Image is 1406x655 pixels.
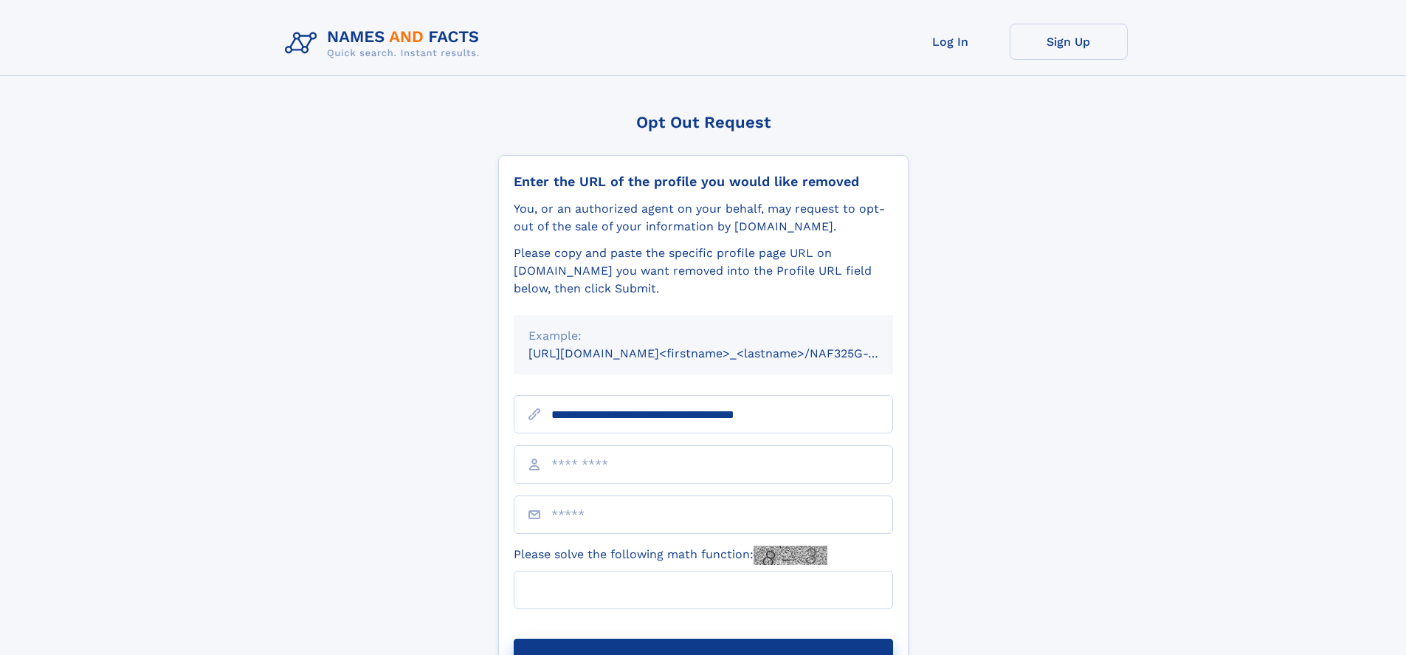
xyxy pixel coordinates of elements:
small: [URL][DOMAIN_NAME]<firstname>_<lastname>/NAF325G-xxxxxxxx [528,346,921,360]
div: Opt Out Request [498,113,909,131]
a: Sign Up [1010,24,1128,60]
img: Logo Names and Facts [279,24,492,64]
div: Please copy and paste the specific profile page URL on [DOMAIN_NAME] you want removed into the Pr... [514,244,893,298]
div: Example: [528,327,878,345]
a: Log In [892,24,1010,60]
div: Enter the URL of the profile you would like removed [514,174,893,190]
div: You, or an authorized agent on your behalf, may request to opt-out of the sale of your informatio... [514,200,893,236]
label: Please solve the following math function: [514,546,827,565]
